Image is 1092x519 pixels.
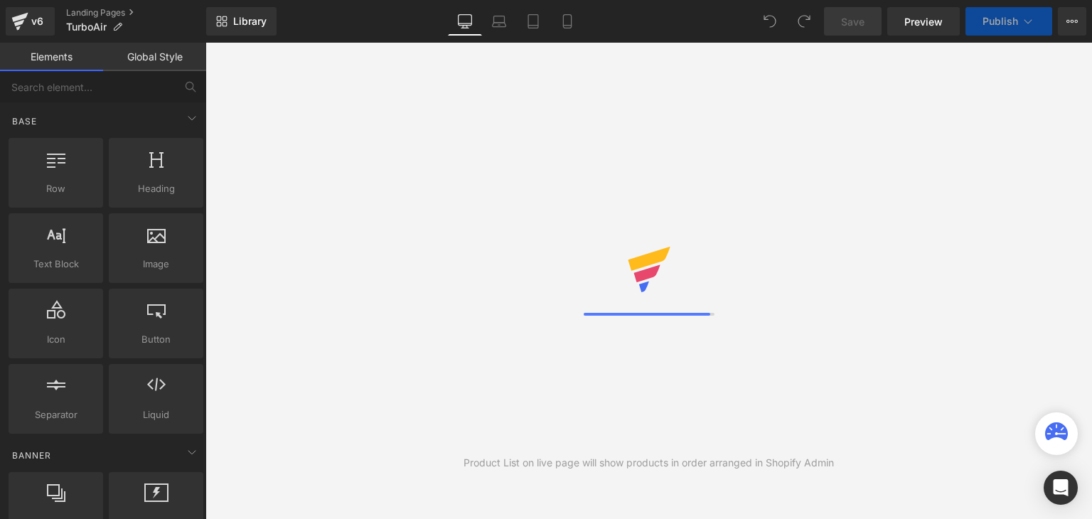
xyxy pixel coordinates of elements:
a: Mobile [550,7,584,36]
a: Tablet [516,7,550,36]
span: Publish [983,16,1018,27]
span: Library [233,15,267,28]
span: Heading [113,181,199,196]
span: Image [113,257,199,272]
span: Icon [13,332,99,347]
span: Row [13,181,99,196]
a: New Library [206,7,277,36]
button: Publish [965,7,1052,36]
span: Preview [904,14,943,29]
div: v6 [28,12,46,31]
span: Liquid [113,407,199,422]
span: Separator [13,407,99,422]
div: Product List on live page will show products in order arranged in Shopify Admin [464,455,834,471]
a: Desktop [448,7,482,36]
button: Undo [756,7,784,36]
a: v6 [6,7,55,36]
a: Global Style [103,43,206,71]
span: Base [11,114,38,128]
a: Preview [887,7,960,36]
button: Redo [790,7,818,36]
span: TurboAir [66,21,107,33]
div: Open Intercom Messenger [1044,471,1078,505]
span: Text Block [13,257,99,272]
span: Button [113,332,199,347]
span: Save [841,14,864,29]
a: Landing Pages [66,7,206,18]
button: More [1058,7,1086,36]
span: Banner [11,449,53,462]
a: Laptop [482,7,516,36]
